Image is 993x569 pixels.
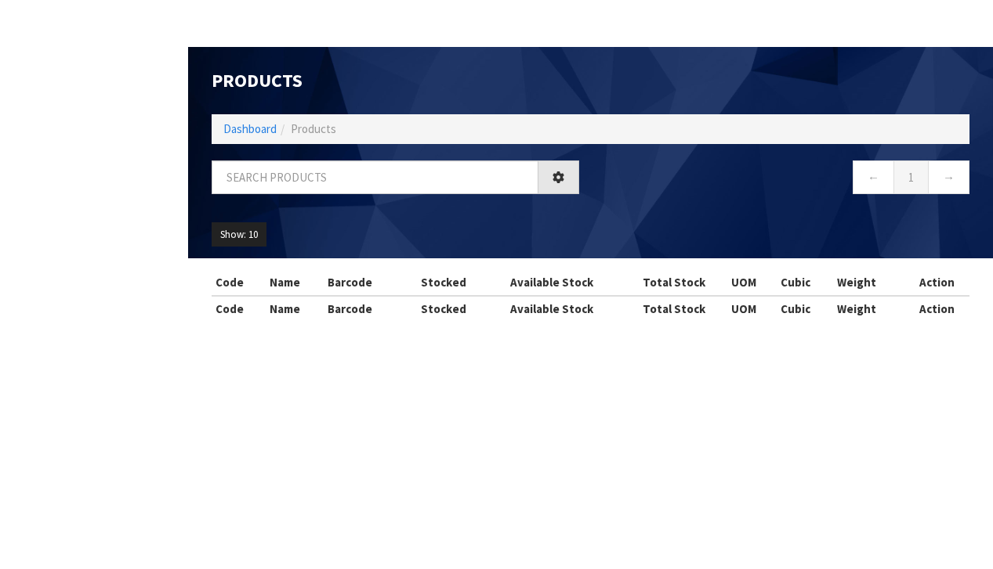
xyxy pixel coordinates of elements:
th: Barcode [324,296,403,321]
th: Name [266,296,324,321]
th: Weight [833,296,904,321]
th: Available Stock [484,296,621,321]
th: Action [904,270,969,295]
a: ← [853,160,894,194]
th: Available Stock [484,270,621,295]
th: Weight [833,270,904,295]
th: Code [212,270,266,295]
a: Dashboard [223,121,277,136]
th: UOM [727,270,777,295]
h1: Products [212,70,579,91]
th: Total Stock [621,270,727,295]
th: Stocked [403,296,484,321]
button: Show: 10 [212,222,266,247]
nav: Page navigation [603,160,970,199]
input: Search products [212,160,538,194]
th: Stocked [403,270,484,295]
th: Cubic [777,270,833,295]
span: Products [291,121,336,136]
th: Barcode [324,270,403,295]
th: Cubic [777,296,833,321]
th: Name [266,270,324,295]
a: 1 [893,160,929,194]
a: → [928,160,969,194]
th: Code [212,296,266,321]
th: Total Stock [621,296,727,321]
th: UOM [727,296,777,321]
th: Action [904,296,969,321]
